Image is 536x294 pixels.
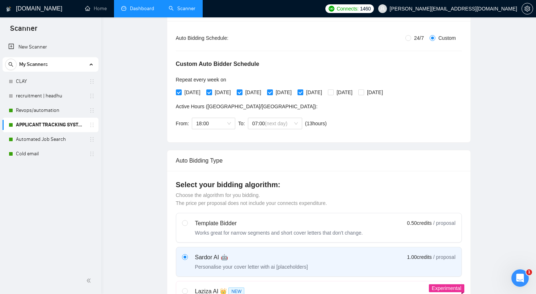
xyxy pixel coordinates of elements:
[4,23,43,38] span: Scanner
[176,192,327,206] span: Choose the algorithm for you bidding. The price per proposal does not include your connects expen...
[242,88,264,96] span: [DATE]
[89,151,95,157] span: holder
[411,34,427,42] span: 24/7
[8,40,93,54] a: New Scanner
[195,253,308,262] div: Sardor AI 🤖
[121,5,154,12] a: dashboardDashboard
[176,121,189,126] span: From:
[329,6,334,12] img: upwork-logo.png
[522,6,533,12] a: setting
[176,150,462,171] div: Auto Bidding Type
[303,88,325,96] span: [DATE]
[176,60,259,68] h5: Custom Auto Bidder Schedule
[407,253,432,261] span: 1.00 credits
[360,5,371,13] span: 1460
[195,229,363,236] div: Works great for narrow segments and short cover letters that don't change.
[89,108,95,113] span: holder
[433,253,455,261] span: / proposal
[5,59,17,70] button: search
[89,79,95,84] span: holder
[522,3,533,14] button: setting
[196,118,231,129] span: 18:00
[6,3,11,15] img: logo
[176,34,271,42] div: Auto Bidding Schedule:
[89,136,95,142] span: holder
[5,62,16,67] span: search
[3,40,98,54] li: New Scanner
[16,89,85,103] a: recruitment | headhu
[85,5,107,12] a: homeHome
[16,132,85,147] a: Automated Job Search
[89,93,95,99] span: holder
[432,285,461,291] span: Experimental
[265,121,287,126] span: (next day)
[273,88,295,96] span: [DATE]
[3,57,98,161] li: My Scanners
[380,6,385,11] span: user
[238,121,245,126] span: To:
[433,219,455,227] span: / proposal
[252,118,298,129] span: 07:00
[212,88,234,96] span: [DATE]
[16,74,85,89] a: CLAY
[511,269,529,287] iframe: Intercom live chat
[407,219,432,227] span: 0.50 credits
[526,269,532,275] span: 1
[522,6,533,12] span: setting
[176,77,226,83] span: Repeat every week on
[195,219,363,228] div: Template Bidder
[176,180,462,190] h4: Select your bidding algorithm:
[16,103,85,118] a: Revops/automation
[89,122,95,128] span: holder
[305,121,327,126] span: ( 13 hours)
[19,57,48,72] span: My Scanners
[86,277,93,284] span: double-left
[169,5,195,12] a: searchScanner
[16,147,85,161] a: Cold email
[364,88,386,96] span: [DATE]
[337,5,358,13] span: Connects:
[16,118,85,132] a: APPLICANT TRACKING SYSTEM
[334,88,355,96] span: [DATE]
[176,104,318,109] span: Active Hours ( [GEOGRAPHIC_DATA]/[GEOGRAPHIC_DATA] ):
[182,88,203,96] span: [DATE]
[435,34,459,42] span: Custom
[195,263,308,270] div: Personalise your cover letter with ai [placeholders]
